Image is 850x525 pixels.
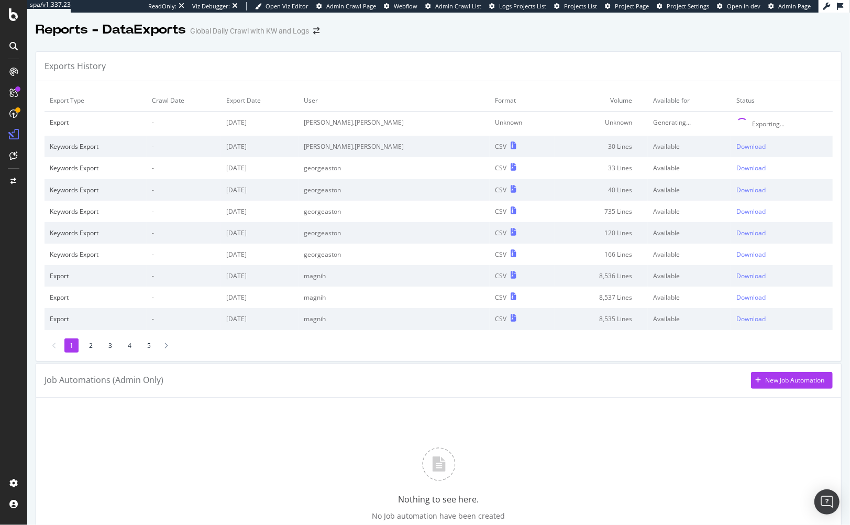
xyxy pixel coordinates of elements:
[765,376,824,385] div: New Job Automation
[499,2,546,10] span: Logs Projects List
[299,222,490,244] td: georgeaston
[255,2,308,10] a: Open Viz Editor
[653,207,726,216] div: Available
[50,228,141,237] div: Keywords Export
[372,511,505,521] div: No Job automation have been created
[736,250,766,259] div: Download
[564,2,597,10] span: Projects List
[221,136,299,157] td: [DATE]
[299,90,490,112] td: User
[605,2,649,10] a: Project Page
[192,2,230,10] div: Viz Debugger:
[736,142,766,151] div: Download
[495,163,506,172] div: CSV
[615,2,649,10] span: Project Page
[221,308,299,330] td: [DATE]
[36,21,186,39] div: Reports - DataExports
[495,207,506,216] div: CSV
[147,287,221,308] td: -
[50,314,141,323] div: Export
[221,287,299,308] td: [DATE]
[555,265,648,287] td: 8,536 Lines
[814,489,840,515] div: Open Intercom Messenger
[64,338,79,353] li: 1
[736,314,827,323] a: Download
[555,244,648,265] td: 166 Lines
[299,112,490,136] td: [PERSON_NAME].[PERSON_NAME]
[422,447,456,481] img: J3t+pQLvoHxnFBO3SZG38AAAAASUVORK5CYII=
[736,142,827,151] a: Download
[221,157,299,179] td: [DATE]
[555,308,648,330] td: 8,535 Lines
[727,2,760,10] span: Open in dev
[384,2,417,10] a: Webflow
[653,250,726,259] div: Available
[147,179,221,201] td: -
[490,90,555,112] td: Format
[299,201,490,222] td: georgeaston
[736,228,766,237] div: Download
[495,271,506,280] div: CSV
[667,2,709,10] span: Project Settings
[84,338,98,353] li: 2
[768,2,811,10] a: Admin Page
[147,90,221,112] td: Crawl Date
[555,157,648,179] td: 33 Lines
[50,271,141,280] div: Export
[653,142,726,151] div: Available
[495,228,506,237] div: CSV
[148,2,176,10] div: ReadOnly:
[736,293,766,302] div: Download
[736,163,827,172] a: Download
[736,293,827,302] a: Download
[736,207,827,216] a: Download
[299,244,490,265] td: georgeaston
[489,2,546,10] a: Logs Projects List
[555,201,648,222] td: 735 Lines
[399,494,479,506] div: Nothing to see here.
[45,374,163,386] div: Job Automations (Admin Only)
[555,112,648,136] td: Unknown
[653,228,726,237] div: Available
[221,222,299,244] td: [DATE]
[778,2,811,10] span: Admin Page
[495,250,506,259] div: CSV
[147,244,221,265] td: -
[221,265,299,287] td: [DATE]
[299,136,490,157] td: [PERSON_NAME].[PERSON_NAME]
[45,60,106,72] div: Exports History
[50,207,141,216] div: Keywords Export
[717,2,760,10] a: Open in dev
[299,179,490,201] td: georgeaston
[653,185,726,194] div: Available
[653,293,726,302] div: Available
[495,293,506,302] div: CSV
[123,338,137,353] li: 4
[50,293,141,302] div: Export
[50,142,141,151] div: Keywords Export
[221,201,299,222] td: [DATE]
[50,163,141,172] div: Keywords Export
[653,271,726,280] div: Available
[653,314,726,323] div: Available
[736,207,766,216] div: Download
[736,314,766,323] div: Download
[45,90,147,112] td: Export Type
[495,314,506,323] div: CSV
[299,287,490,308] td: magnih
[736,271,827,280] a: Download
[142,338,156,353] li: 5
[736,163,766,172] div: Download
[495,142,506,151] div: CSV
[555,136,648,157] td: 30 Lines
[266,2,308,10] span: Open Viz Editor
[648,90,731,112] td: Available for
[50,250,141,259] div: Keywords Export
[299,265,490,287] td: magnih
[326,2,376,10] span: Admin Crawl Page
[221,90,299,112] td: Export Date
[435,2,481,10] span: Admin Crawl List
[736,185,827,194] a: Download
[221,244,299,265] td: [DATE]
[736,250,827,259] a: Download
